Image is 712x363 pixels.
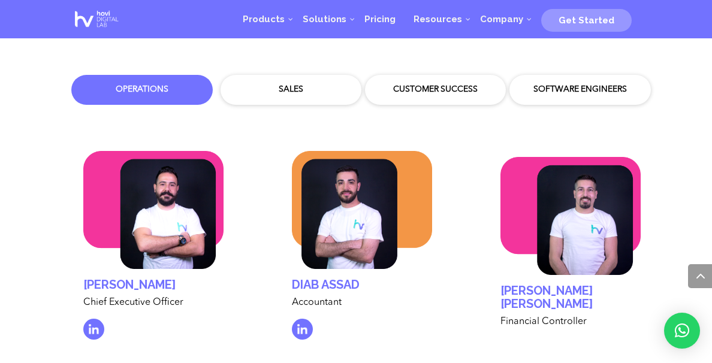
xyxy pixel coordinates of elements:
span: Pricing [364,14,396,25]
div: Operations [80,84,203,96]
span: Resources [414,14,462,25]
span: Solutions [303,14,346,25]
span: Products [243,14,285,25]
div: Customer Success [374,84,497,96]
span: Company [480,14,523,25]
a: Get Started [541,10,632,28]
span: Get Started [559,15,614,26]
div: Software Engineers [518,84,641,96]
a: Pricing [355,1,405,37]
a: Company [471,1,532,37]
a: Products [234,1,294,37]
div: Sales [230,84,352,96]
a: Resources [405,1,471,37]
a: Solutions [294,1,355,37]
